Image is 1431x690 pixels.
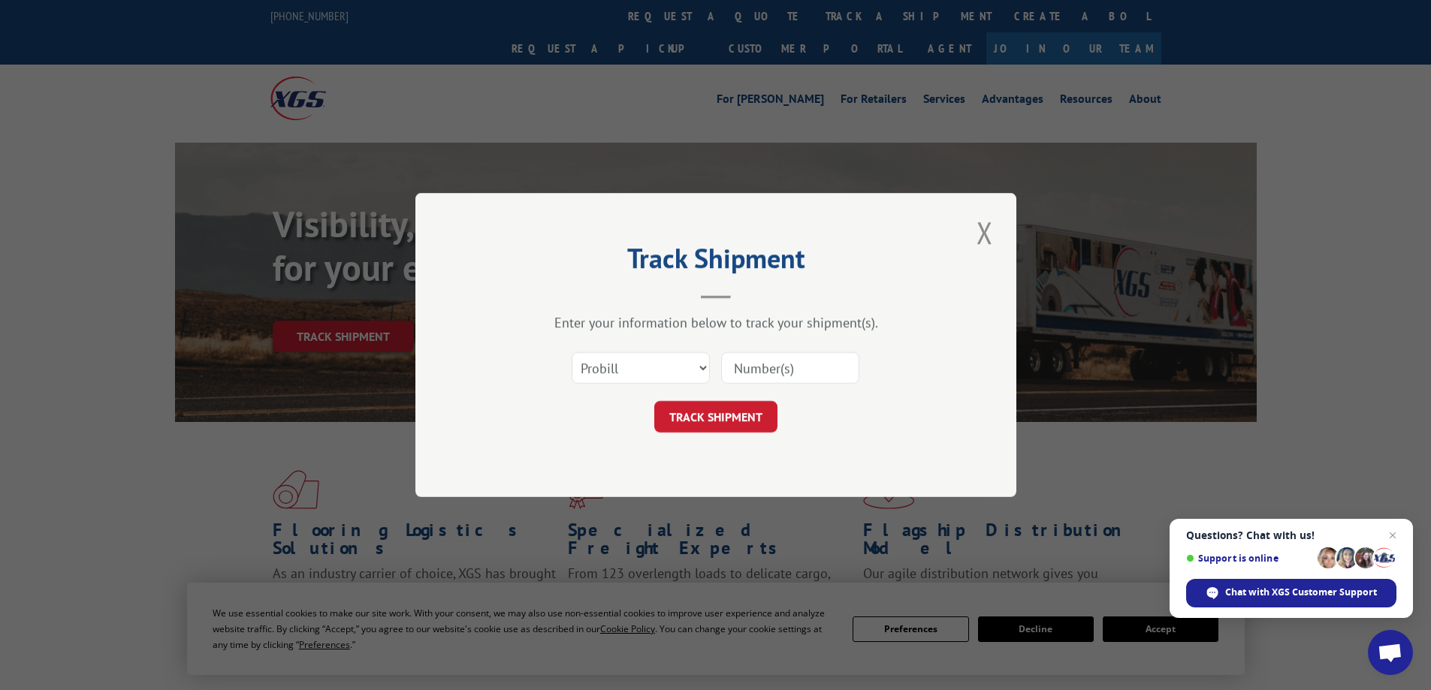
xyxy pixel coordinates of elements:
[491,248,941,276] h2: Track Shipment
[1368,630,1413,675] a: Open chat
[972,212,998,253] button: Close modal
[1225,586,1377,599] span: Chat with XGS Customer Support
[1186,553,1312,564] span: Support is online
[654,401,777,432] button: TRACK SHIPMENT
[1186,529,1396,541] span: Questions? Chat with us!
[721,352,859,384] input: Number(s)
[491,314,941,331] div: Enter your information below to track your shipment(s).
[1186,579,1396,607] span: Chat with XGS Customer Support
